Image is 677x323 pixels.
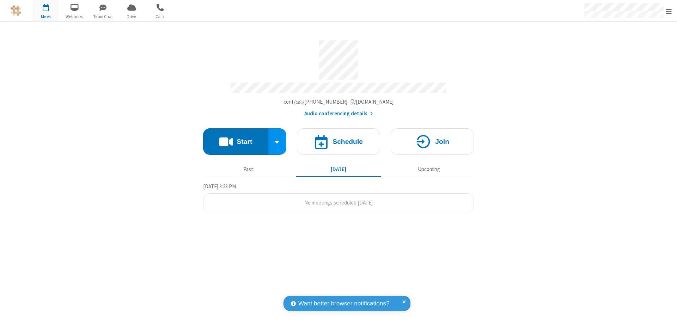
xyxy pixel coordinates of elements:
[90,13,116,20] span: Team Chat
[297,128,380,155] button: Schedule
[283,98,394,106] button: Copy my meeting room linkCopy my meeting room link
[33,13,59,20] span: Meet
[61,13,88,20] span: Webinars
[237,138,252,145] h4: Start
[283,98,394,105] span: Copy my meeting room link
[298,299,389,308] span: Want better browser notifications?
[296,163,381,176] button: [DATE]
[391,128,474,155] button: Join
[203,182,474,213] section: Today's Meetings
[435,138,449,145] h4: Join
[203,35,474,118] section: Account details
[304,199,373,206] span: No meetings scheduled [DATE]
[118,13,145,20] span: Drive
[147,13,173,20] span: Calls
[206,163,291,176] button: Past
[386,163,471,176] button: Upcoming
[268,128,287,155] div: Start conference options
[203,128,268,155] button: Start
[203,183,236,190] span: [DATE] 3:23 PM
[333,138,363,145] h4: Schedule
[304,110,373,118] button: Audio conferencing details
[11,5,21,16] img: QA Selenium DO NOT DELETE OR CHANGE
[659,305,672,318] iframe: Chat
